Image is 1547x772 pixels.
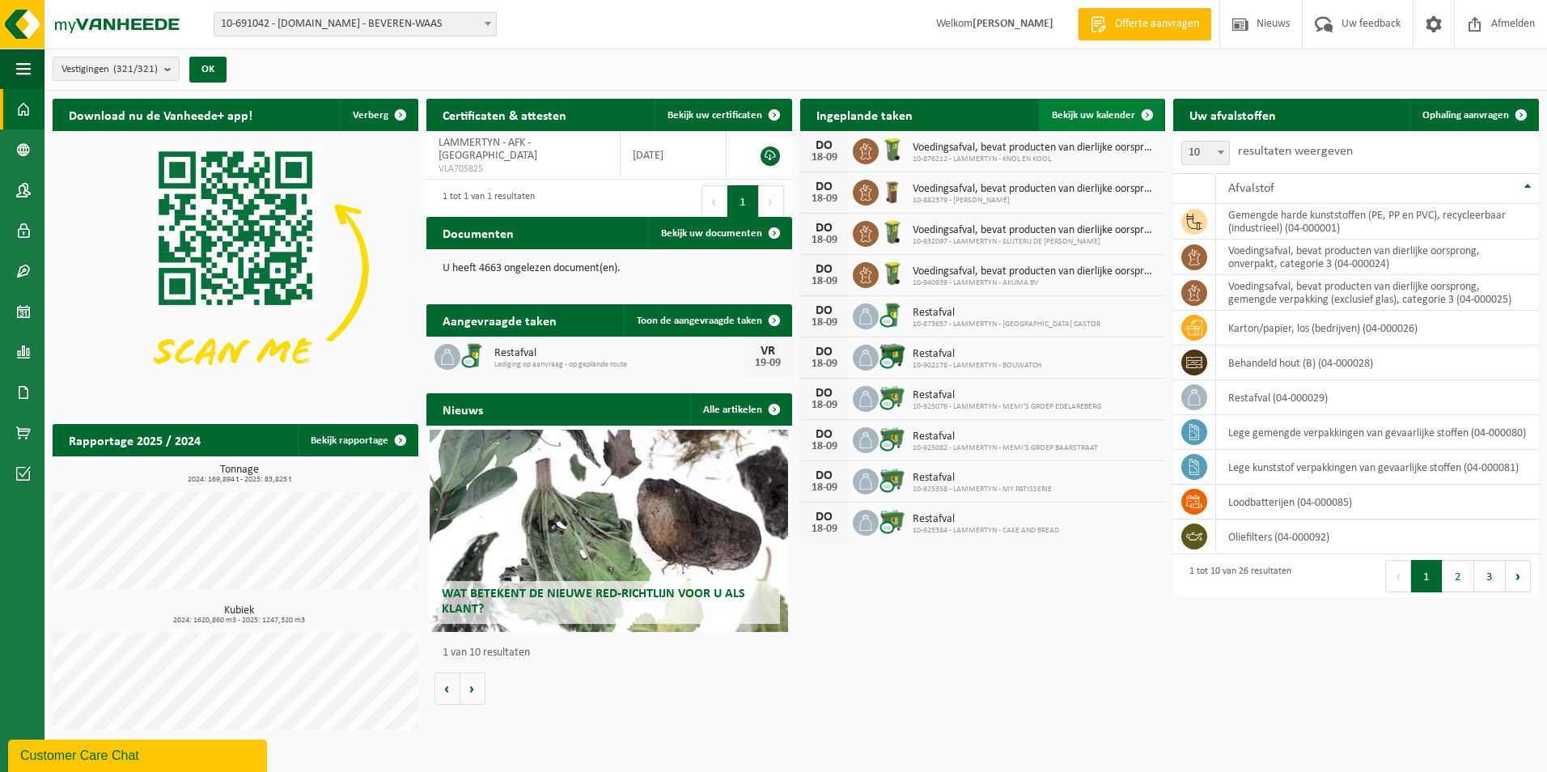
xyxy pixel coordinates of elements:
[53,99,269,130] h2: Download nu de Vanheede+ app!
[808,152,841,163] div: 18-09
[1078,8,1211,40] a: Offerte aanvragen
[913,431,1098,443] span: Restafval
[494,360,744,370] span: Lediging op aanvraag - op geplande route
[913,348,1041,361] span: Restafval
[494,347,744,360] span: Restafval
[913,265,1158,278] span: Voedingsafval, bevat producten van dierlijke oorsprong, onverpakt, categorie 3
[879,301,906,329] img: WB-0240-CU
[61,617,418,625] span: 2024: 1620,860 m3 - 2025: 1247,320 m3
[1411,560,1443,592] button: 1
[913,513,1059,526] span: Restafval
[973,18,1053,30] strong: [PERSON_NAME]
[808,263,841,276] div: DO
[53,424,217,456] h2: Rapportage 2025 / 2024
[1216,450,1539,485] td: lege kunststof verpakkingen van gevaarlijke stoffen (04-000081)
[808,482,841,494] div: 18-09
[913,389,1101,402] span: Restafval
[439,137,537,162] span: LAMMERTYN - AFK - [GEOGRAPHIC_DATA]
[879,507,906,535] img: WB-0660-CU
[879,218,906,246] img: WB-0140-HPE-GN-50
[1181,141,1230,165] span: 10
[879,136,906,163] img: WB-0140-HPE-GN-50
[661,228,762,239] span: Bekijk uw documenten
[1409,99,1537,131] a: Ophaling aanvragen
[637,316,762,326] span: Toon de aangevraagde taken
[426,99,583,130] h2: Certificaten & attesten
[808,400,841,411] div: 18-09
[442,587,745,616] span: Wat betekent de nieuwe RED-richtlijn voor u als klant?
[214,12,497,36] span: 10-691042 - LAMMERTYN.NET - BEVEREN-WAAS
[808,235,841,246] div: 18-09
[1474,560,1506,592] button: 3
[808,469,841,482] div: DO
[655,99,790,131] a: Bekijk uw certificaten
[879,425,906,452] img: WB-0660-CU
[113,64,158,74] count: (321/321)
[759,185,784,218] button: Next
[752,345,784,358] div: VR
[913,155,1158,164] span: 10-876212 - LAMMERTYN - KNOL EN KOOL
[808,222,841,235] div: DO
[353,110,388,121] span: Verberg
[879,384,906,411] img: WB-0660-CU
[808,428,841,441] div: DO
[430,430,788,632] a: Wat betekent de nieuwe RED-richtlijn voor u als klant?
[1216,485,1539,520] td: loodbatterijen (04-000085)
[61,605,418,625] h3: Kubiek
[808,511,841,524] div: DO
[624,304,790,337] a: Toon de aangevraagde taken
[434,672,460,705] button: Vorige
[808,193,841,205] div: 18-09
[61,464,418,484] h3: Tonnage
[1216,380,1539,415] td: restafval (04-000029)
[808,524,841,535] div: 18-09
[61,57,158,82] span: Vestigingen
[214,13,496,36] span: 10-691042 - LAMMERTYN.NET - BEVEREN-WAAS
[426,393,499,425] h2: Nieuws
[727,185,759,218] button: 1
[913,196,1158,206] span: 10-882379 - [PERSON_NAME]
[701,185,727,218] button: Previous
[808,139,841,152] div: DO
[1216,415,1539,450] td: lege gemengde verpakkingen van gevaarlijke stoffen (04-000080)
[460,672,485,705] button: Volgende
[879,177,906,205] img: WB-0140-HPE-BN-01
[648,217,790,249] a: Bekijk uw documenten
[879,260,906,287] img: WB-0140-HPE-GN-51
[189,57,227,83] button: OK
[1111,16,1203,32] span: Offerte aanvragen
[1216,204,1539,240] td: gemengde harde kunststoffen (PE, PP en PVC), recycleerbaar (industrieel) (04-000001)
[426,304,573,336] h2: Aangevraagde taken
[298,424,417,456] a: Bekijk rapportage
[808,304,841,317] div: DO
[668,110,762,121] span: Bekijk uw certificaten
[913,237,1158,247] span: 10-932097 - LAMMERTYN - SLIJTERIJ DE [PERSON_NAME]
[808,358,841,370] div: 18-09
[808,317,841,329] div: 18-09
[1216,346,1539,380] td: behandeld hout (B) (04-000028)
[1228,182,1274,195] span: Afvalstof
[913,224,1158,237] span: Voedingsafval, bevat producten van dierlijke oorsprong, onverpakt, categorie 3
[1181,558,1291,594] div: 1 tot 10 van 26 resultaten
[913,320,1100,329] span: 10-873657 - LAMMERTYN - [GEOGRAPHIC_DATA] CASTOR
[340,99,417,131] button: Verberg
[752,358,784,369] div: 19-09
[1506,560,1531,592] button: Next
[443,263,776,274] p: U heeft 4663 ongelezen document(en).
[1173,99,1292,130] h2: Uw afvalstoffen
[808,180,841,193] div: DO
[1216,275,1539,311] td: voedingsafval, bevat producten van dierlijke oorsprong, gemengde verpakking (exclusief glas), cat...
[913,402,1101,412] span: 10-925076 - LAMMERTYN - MEMI'S GROEP EDELAREBERG
[913,183,1158,196] span: Voedingsafval, bevat producten van dierlijke oorsprong, onverpakt, categorie 3
[1216,520,1539,554] td: oliefilters (04-000092)
[1182,142,1229,164] span: 10
[913,142,1158,155] span: Voedingsafval, bevat producten van dierlijke oorsprong, onverpakt, categorie 3
[808,441,841,452] div: 18-09
[439,163,608,176] span: VLA705825
[808,346,841,358] div: DO
[913,443,1098,453] span: 10-925082 - LAMMERTYN - MEMI'S GROEP BAARSTRAAT
[913,485,1052,494] span: 10-925358 - LAMMERTYN - MY PATISSERIE
[808,387,841,400] div: DO
[913,526,1059,536] span: 10-925384 - LAMMERTYN - CAKE AND BREAD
